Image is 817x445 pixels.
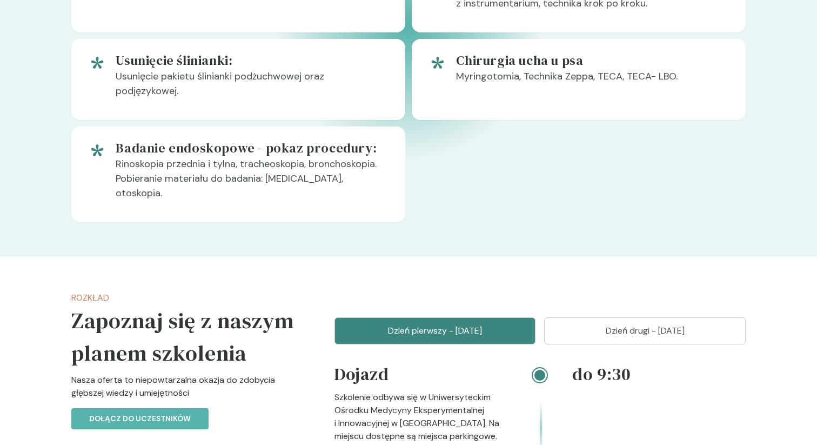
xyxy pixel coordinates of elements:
p: Dzień pierwszy - [DATE] [348,324,523,337]
p: Nasza oferta to niepowtarzalna okazja do zdobycia głębszej wiedzy i umiejętności [71,374,300,408]
h5: Chirurgia ucha u psa [456,52,728,69]
h5: Badanie endoskopowe - pokaz procedury: [116,140,388,157]
button: Dołącz do uczestników [71,408,209,429]
h5: Usunięcie ślinianki: [116,52,388,69]
button: Dzień drugi - [DATE] [544,317,746,344]
h4: Dojazd [334,362,508,391]
h4: do 9:30 [572,362,746,387]
p: Szkolenie odbywa się w Uniwersyteckim Ośrodku Medycyny Eksperymentalnej i Innowacyjnej w [GEOGRAP... [334,391,508,443]
p: Dzień drugi - [DATE] [558,324,732,337]
p: Myringotomia, Technika Zeppa, TECA, TECA- LBO. [456,69,728,92]
button: Dzień pierwszy - [DATE] [334,317,536,344]
a: Dołącz do uczestników [71,413,209,424]
p: Rozkład [71,291,300,304]
p: Rinoskopia przednia i tylna, tracheoskopia, bronchoskopia. Pobieranie materiału do badania: [MEDI... [116,157,388,209]
h5: Zapoznaj się z naszym planem szkolenia [71,304,300,369]
p: Dołącz do uczestników [89,413,191,424]
p: Usunięcie pakietu ślinianki podżuchwowej oraz podjęzykowej. [116,69,388,107]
